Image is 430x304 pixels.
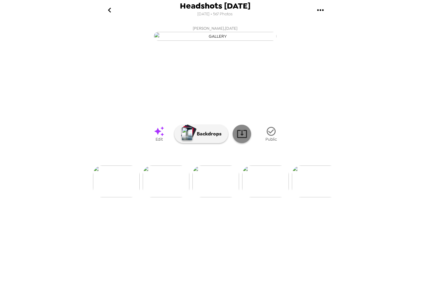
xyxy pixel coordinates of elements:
img: gallery [292,165,339,197]
span: Edit [156,137,163,142]
img: gallery [93,165,140,197]
img: gallery [192,165,239,197]
button: Backdrops [174,125,228,143]
span: Public [265,137,277,142]
button: [PERSON_NAME],[DATE] [92,23,338,43]
p: Backdrops [194,130,222,138]
img: gallery [242,165,289,197]
span: [DATE] • 567 Photos [197,10,233,18]
span: [PERSON_NAME] , [DATE] [193,25,238,32]
span: Headshots [DATE] [180,2,250,10]
img: gallery [154,32,277,41]
img: gallery [143,165,189,197]
button: Public [256,122,286,145]
a: Edit [144,122,174,145]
